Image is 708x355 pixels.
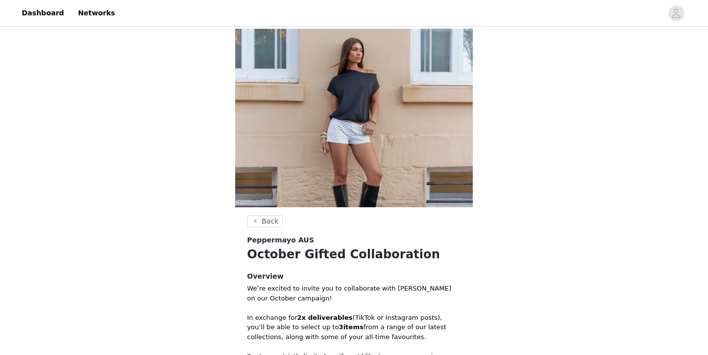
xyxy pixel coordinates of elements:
p: We’re excited to invite you to collaborate with [PERSON_NAME] on our October campaign! [247,284,461,303]
strong: items [343,323,363,331]
button: Back [247,215,283,227]
span: Peppermayo AUS [247,235,314,245]
strong: 3 [339,323,343,331]
h1: October Gifted Collaboration [247,245,461,263]
div: avatar [671,5,681,21]
img: campaign image [235,29,473,207]
strong: 2x deliverables [297,314,353,321]
p: In exchange for (TikTok or Instagram posts), you’ll be able to select up to from a range of our l... [247,313,461,342]
h4: Overview [247,271,461,282]
a: Dashboard [16,2,70,24]
a: Networks [72,2,121,24]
